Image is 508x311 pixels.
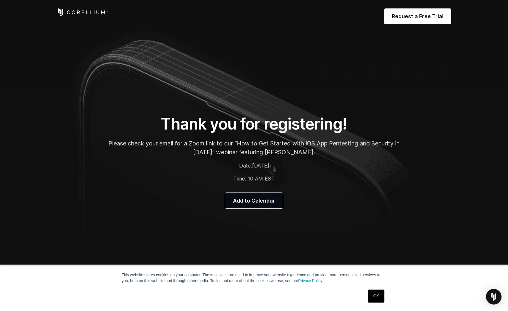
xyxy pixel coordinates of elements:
a: Privacy Policy. [298,279,323,283]
p: Date: [108,162,400,169]
span: Request a Free Trial [392,12,443,20]
p: Please check your email for a Zoom link to our “How to Get Started with iOS App Pentesting and Se... [108,139,400,156]
p: This website stores cookies on your computer. These cookies are used to improve your website expe... [122,272,386,284]
a: OK [368,290,384,303]
div: Open Intercom Messenger [486,289,502,305]
a: Request a Free Trial [384,8,451,24]
h1: Thank you for registering! [108,114,400,134]
a: Add to Calendar [225,193,283,208]
p: Time: 10 AM EST [108,175,400,182]
span: [DATE] [252,162,269,169]
a: Corellium Home [57,8,108,16]
span: Add to Calendar [233,197,275,205]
